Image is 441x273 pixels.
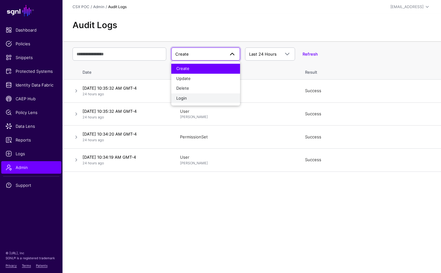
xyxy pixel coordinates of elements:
[108,4,127,9] strong: Audit Logs
[303,52,318,57] a: Refresh
[171,74,240,84] button: Update
[6,96,57,102] span: CAEP Hub
[171,64,240,74] button: Create
[6,82,57,88] span: Identity Data Fabric
[299,148,441,171] td: Success
[83,137,168,143] p: 24 hours ago
[176,66,189,71] span: Create
[4,4,59,17] a: SGNL
[1,92,61,105] a: CAEP Hub
[171,93,240,103] button: Login
[6,182,57,188] span: Support
[299,102,441,126] td: Success
[6,27,57,33] span: Dashboard
[6,164,57,171] span: Admin
[6,264,17,267] a: Privacy
[6,151,57,157] span: Logs
[180,134,293,140] div: PermissionSet
[6,68,57,74] span: Protected Systems
[175,52,189,57] span: Create
[1,106,61,119] a: Policy Lens
[6,137,57,143] span: Reports
[6,123,57,129] span: Data Lens
[1,161,61,174] a: Admin
[83,131,168,137] h4: [DATE] 10:34:20 AM GMT-4
[1,37,61,50] a: Policies
[180,161,293,166] div: [PERSON_NAME]
[176,86,189,91] span: Delete
[1,147,61,160] a: Logs
[180,154,293,166] div: User
[73,20,431,30] h2: Audit Logs
[6,256,57,261] p: SGNL® is a registered trademark
[22,264,31,267] a: Terms
[1,51,61,64] a: Snippets
[36,264,48,267] a: Patents
[176,96,187,101] span: Login
[171,83,240,93] button: Delete
[180,108,293,120] div: User
[83,161,168,166] p: 24 hours ago
[6,54,57,61] span: Snippets
[299,79,441,102] td: Success
[83,154,168,160] h4: [DATE] 10:34:19 AM GMT-4
[6,109,57,116] span: Policy Lens
[80,63,174,79] th: Date
[93,4,104,9] a: Admin
[176,76,191,81] span: Update
[6,41,57,47] span: Policies
[83,92,168,97] p: 24 hours ago
[299,126,441,149] td: Success
[73,4,89,9] a: CSX POC
[390,4,423,10] div: [EMAIL_ADDRESS]
[83,115,168,120] p: 24 hours ago
[1,134,61,146] a: Reports
[89,4,93,10] div: /
[1,24,61,36] a: Dashboard
[83,85,168,91] h4: [DATE] 10:35:32 AM GMT-4
[1,79,61,91] a: Identity Data Fabric
[299,63,441,79] th: Result
[249,52,277,57] span: Last 24 Hours
[6,251,57,256] p: © [URL], Inc
[83,108,168,114] h4: [DATE] 10:35:32 AM GMT-4
[1,120,61,132] a: Data Lens
[104,4,108,10] div: /
[180,114,293,120] div: [PERSON_NAME]
[1,65,61,77] a: Protected Systems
